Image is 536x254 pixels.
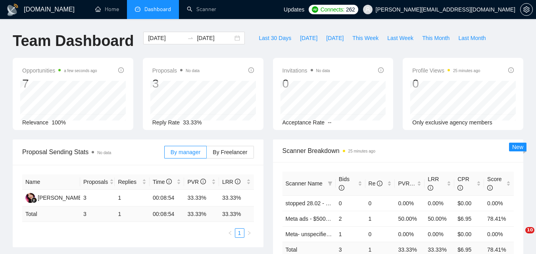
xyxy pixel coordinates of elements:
[326,34,344,42] span: [DATE]
[326,178,334,189] span: filter
[187,179,206,185] span: PVR
[378,67,384,73] span: info-circle
[183,119,202,126] span: 33.33%
[80,174,115,190] th: Proposals
[22,147,164,157] span: Proposal Sending Stats
[383,32,418,44] button: Last Week
[171,149,200,155] span: By manager
[197,34,233,42] input: End date
[296,32,322,44] button: [DATE]
[200,179,206,184] span: info-circle
[25,193,35,203] img: NK
[322,32,348,44] button: [DATE]
[365,211,395,226] td: 1
[412,119,492,126] span: Only exclusive agency members
[525,227,534,233] span: 10
[247,231,252,235] span: right
[365,195,395,211] td: 0
[150,190,184,206] td: 00:08:54
[282,76,330,91] div: 0
[97,151,111,155] span: No data
[13,32,134,50] h1: Team Dashboard
[418,32,454,44] button: This Month
[521,6,532,13] span: setting
[248,67,254,73] span: info-circle
[222,179,240,185] span: LRR
[377,181,382,186] span: info-circle
[352,34,378,42] span: This Week
[454,226,484,242] td: $0.00
[286,216,405,222] a: Meta ads - $500+/$30+ - Feedback+/cost1k+ -AI
[422,34,450,42] span: This Month
[328,181,332,186] span: filter
[316,69,330,73] span: No data
[22,119,48,126] span: Relevance
[235,229,244,237] a: 1
[25,194,83,201] a: NK[PERSON_NAME]
[228,231,232,235] span: left
[244,228,254,238] li: Next Page
[22,174,80,190] th: Name
[286,231,371,237] a: Meta- unspecified - Feedback+ -AI
[152,76,200,91] div: 3
[22,66,97,75] span: Opportunities
[187,6,216,13] a: searchScanner
[6,4,19,16] img: logo
[336,195,365,211] td: 0
[186,69,200,73] span: No data
[22,206,80,222] td: Total
[282,119,325,126] span: Acceptance Rate
[184,206,219,222] td: 33.33 %
[454,32,490,44] button: Last Month
[135,6,140,12] span: dashboard
[453,69,480,73] time: 25 minutes ago
[38,193,83,202] div: [PERSON_NAME]
[153,179,172,185] span: Time
[284,6,304,13] span: Updates
[115,190,150,206] td: 1
[484,226,514,242] td: 0.00%
[412,76,480,91] div: 0
[286,180,323,187] span: Scanner Name
[52,119,66,126] span: 100%
[312,6,318,13] img: upwork-logo.png
[425,226,454,242] td: 0.00%
[31,197,37,203] img: gigradar-bm.png
[225,228,235,238] li: Previous Page
[282,66,330,75] span: Invitations
[365,226,395,242] td: 0
[144,6,171,13] span: Dashboard
[520,3,533,16] button: setting
[259,34,291,42] span: Last 30 Days
[282,146,514,156] span: Scanner Breakdown
[118,67,124,73] span: info-circle
[64,69,97,73] time: a few seconds ago
[300,34,317,42] span: [DATE]
[336,226,365,242] td: 1
[152,66,200,75] span: Proposals
[150,206,184,222] td: 00:08:54
[187,35,194,41] span: to
[512,144,523,150] span: New
[225,228,235,238] button: left
[166,179,172,184] span: info-circle
[387,34,413,42] span: Last Week
[115,206,150,222] td: 1
[254,32,296,44] button: Last 30 Days
[348,149,375,153] time: 25 minutes ago
[508,67,514,73] span: info-circle
[235,179,240,184] span: info-circle
[365,7,371,12] span: user
[509,227,528,246] iframe: Intercom live chat
[348,32,383,44] button: This Week
[148,34,184,42] input: Start date
[118,178,140,186] span: Replies
[336,211,365,226] td: 2
[80,190,115,206] td: 3
[213,149,247,155] span: By Freelancer
[22,76,97,91] div: 7
[520,6,533,13] a: setting
[339,185,344,191] span: info-circle
[152,119,180,126] span: Reply Rate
